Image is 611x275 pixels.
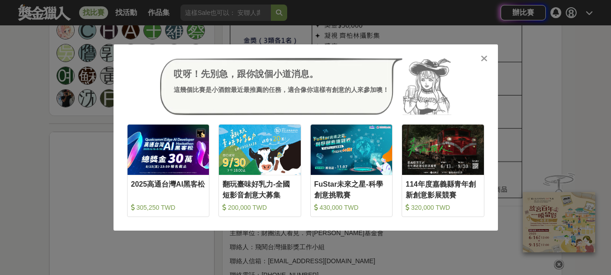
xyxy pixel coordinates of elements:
img: Cover Image [219,125,301,175]
img: Cover Image [128,125,209,175]
div: 2025高通台灣AI黑客松 [131,179,206,199]
div: 翻玩臺味好乳力-全國短影音創意大募集 [223,179,297,199]
a: Cover ImageFuStar未來之星-科學創意挑戰賽 430,000 TWD [310,124,393,217]
img: Cover Image [402,125,484,175]
a: Cover Image114年度嘉義縣青年創新創意影展競賽 320,000 TWD [402,124,484,217]
div: 320,000 TWD [406,203,480,212]
div: 這幾個比賽是小酒館最近最推薦的任務，適合像你這樣有創意的人來參加噢！ [174,85,389,95]
div: FuStar未來之星-科學創意挑戰賽 [314,179,389,199]
div: 114年度嘉義縣青年創新創意影展競賽 [406,179,480,199]
div: 305,250 TWD [131,203,206,212]
a: Cover Image2025高通台灣AI黑客松 305,250 TWD [127,124,210,217]
a: Cover Image翻玩臺味好乳力-全國短影音創意大募集 200,000 TWD [218,124,301,217]
div: 哎呀！先別急，跟你說個小道消息。 [174,67,389,81]
img: Cover Image [311,125,393,175]
img: Avatar [403,58,451,115]
div: 430,000 TWD [314,203,389,212]
div: 200,000 TWD [223,203,297,212]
